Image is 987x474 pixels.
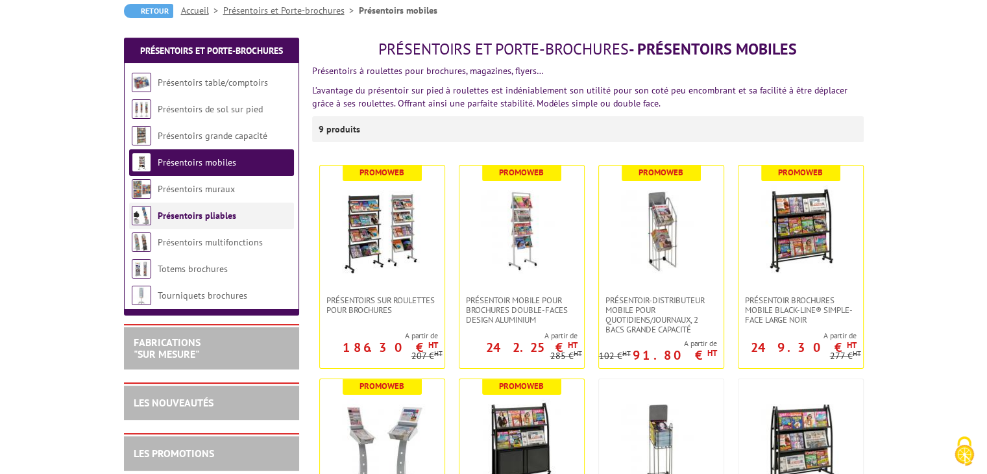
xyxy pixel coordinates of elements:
[337,185,428,276] img: Présentoirs sur roulettes pour brochures
[853,349,861,358] sup: HT
[622,349,631,358] sup: HT
[738,331,857,341] span: A partir de
[751,343,857,351] p: 249.30 €
[326,295,438,315] span: Présentoirs sur roulettes pour brochures
[312,41,864,58] h1: - Présentoirs mobiles
[158,103,263,115] a: Présentoirs de sol sur pied
[616,185,707,276] img: Présentoir-distributeur mobile pour quotidiens/journaux, 2 bacs grande capacité
[428,340,438,351] sup: HT
[132,286,151,305] img: Tourniquets brochures
[158,236,263,248] a: Présentoirs multifonctions
[466,295,578,325] span: Présentoir mobile pour brochures double-faces Design aluminium
[158,183,235,195] a: Présentoirs muraux
[599,295,724,334] a: Présentoir-distributeur mobile pour quotidiens/journaux, 2 bacs grande capacité
[320,295,445,315] a: Présentoirs sur roulettes pour brochures
[378,39,629,59] span: Présentoirs et Porte-brochures
[486,343,578,351] p: 242.25 €
[459,295,584,325] a: Présentoir mobile pour brochures double-faces Design aluminium
[158,130,267,142] a: Présentoirs grande capacité
[605,295,717,334] span: Présentoir-distributeur mobile pour quotidiens/journaux, 2 bacs grande capacité
[707,347,717,358] sup: HT
[134,336,201,360] a: FABRICATIONS"Sur Mesure"
[359,380,404,392] b: Promoweb
[948,435,981,468] img: Cookies (fenêtre modale)
[599,351,631,361] p: 102 €
[312,84,864,110] p: L’avantage du présentoir sur pied à roulettes est indéniablement son utilité pour son coté peu en...
[738,295,863,325] a: Présentoir Brochures mobile Black-Line® simple-face large noir
[745,295,857,325] span: Présentoir Brochures mobile Black-Line® simple-face large noir
[359,167,404,178] b: Promoweb
[847,340,857,351] sup: HT
[830,351,861,361] p: 277 €
[633,351,717,359] p: 91.80 €
[312,64,864,77] p: Présentoirs à roulettes pour brochures, magazines, flyers…
[132,259,151,279] img: Totems brochures
[320,331,438,341] span: A partir de
[778,167,823,178] b: Promoweb
[550,351,582,361] p: 285 €
[574,349,582,358] sup: HT
[476,185,567,276] img: Présentoir mobile pour brochures double-faces Design aluminium
[599,338,717,349] span: A partir de
[434,349,443,358] sup: HT
[132,232,151,252] img: Présentoirs multifonctions
[755,185,846,276] img: Présentoir Brochures mobile Black-Line® simple-face large noir
[134,447,214,460] a: LES PROMOTIONS
[568,340,578,351] sup: HT
[132,126,151,145] img: Présentoirs grande capacité
[124,4,173,18] a: Retour
[158,290,247,301] a: Tourniquets brochures
[499,167,544,178] b: Promoweb
[343,343,438,351] p: 186.30 €
[132,99,151,119] img: Présentoirs de sol sur pied
[319,116,367,142] p: 9 produits
[140,45,283,56] a: Présentoirs et Porte-brochures
[158,77,268,88] a: Présentoirs table/comptoirs
[639,167,683,178] b: Promoweb
[459,331,578,341] span: A partir de
[499,380,544,392] b: Promoweb
[223,5,359,16] a: Présentoirs et Porte-brochures
[132,153,151,172] img: Présentoirs mobiles
[158,210,236,221] a: Présentoirs pliables
[134,396,213,409] a: LES NOUVEAUTÉS
[158,156,236,168] a: Présentoirs mobiles
[132,73,151,92] img: Présentoirs table/comptoirs
[132,179,151,199] img: Présentoirs muraux
[132,206,151,225] img: Présentoirs pliables
[942,430,987,474] button: Cookies (fenêtre modale)
[158,263,228,275] a: Totems brochures
[411,351,443,361] p: 207 €
[359,4,437,17] li: Présentoirs mobiles
[181,5,223,16] a: Accueil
